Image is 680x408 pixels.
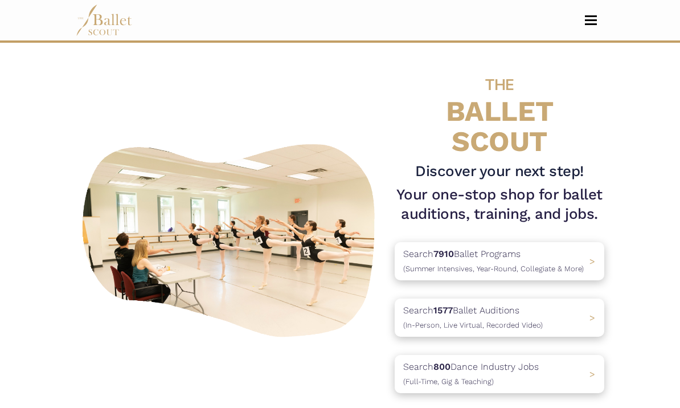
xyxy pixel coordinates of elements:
a: Search1577Ballet Auditions(In-Person, Live Virtual, Recorded Video) > [395,299,604,337]
a: Search800Dance Industry Jobs(Full-Time, Gig & Teaching) > [395,355,604,393]
b: 7910 [433,248,454,259]
span: > [589,369,595,380]
p: Search Ballet Auditions [403,303,543,332]
p: Search Ballet Programs [403,247,584,276]
a: Search7910Ballet Programs(Summer Intensives, Year-Round, Collegiate & More)> [395,242,604,280]
h3: Discover your next step! [395,162,604,181]
span: > [589,312,595,323]
img: A group of ballerinas talking to each other in a ballet studio [76,135,386,342]
span: THE [485,75,514,93]
b: 1577 [433,305,453,316]
h4: BALLET SCOUT [395,66,604,157]
h1: Your one-stop shop for ballet auditions, training, and jobs. [395,185,604,224]
button: Toggle navigation [577,15,604,26]
span: > [589,256,595,267]
span: (Full-Time, Gig & Teaching) [403,377,494,386]
span: (In-Person, Live Virtual, Recorded Video) [403,321,543,329]
b: 800 [433,361,450,372]
p: Search Dance Industry Jobs [403,360,539,389]
span: (Summer Intensives, Year-Round, Collegiate & More) [403,264,584,273]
